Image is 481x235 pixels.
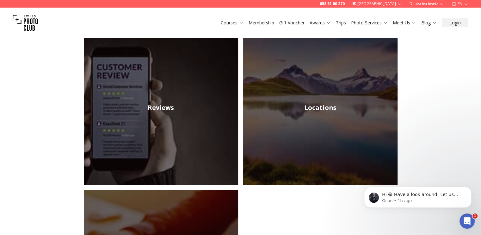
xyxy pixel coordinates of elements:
[442,18,468,27] button: Login
[243,30,398,185] img: Book Photographer
[148,103,174,112] h2: Reviews
[84,30,238,185] img: Book Photographer
[13,10,38,35] img: Swiss photo club
[421,20,437,26] a: Blog
[390,18,419,27] button: Meet Us
[333,18,348,27] button: Trips
[459,213,475,229] iframe: Intercom live chat
[249,20,274,26] a: Membership
[277,18,307,27] button: Gift Voucher
[221,20,244,26] a: Courses
[307,18,333,27] button: Awards
[246,18,277,27] button: Membership
[279,20,305,26] a: Gift Voucher
[320,1,345,6] a: 058 51 00 270
[243,30,398,185] a: Locations
[310,20,331,26] a: Awards
[355,174,481,218] iframe: Intercom notifications message
[419,18,439,27] button: Blog
[348,18,390,27] button: Photo Services
[393,20,416,26] a: Meet Us
[336,20,346,26] a: Trips
[84,30,238,185] a: Reviews
[218,18,246,27] button: Courses
[304,103,336,112] h2: Locations
[472,213,478,219] span: 1
[351,20,388,26] a: Photo Services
